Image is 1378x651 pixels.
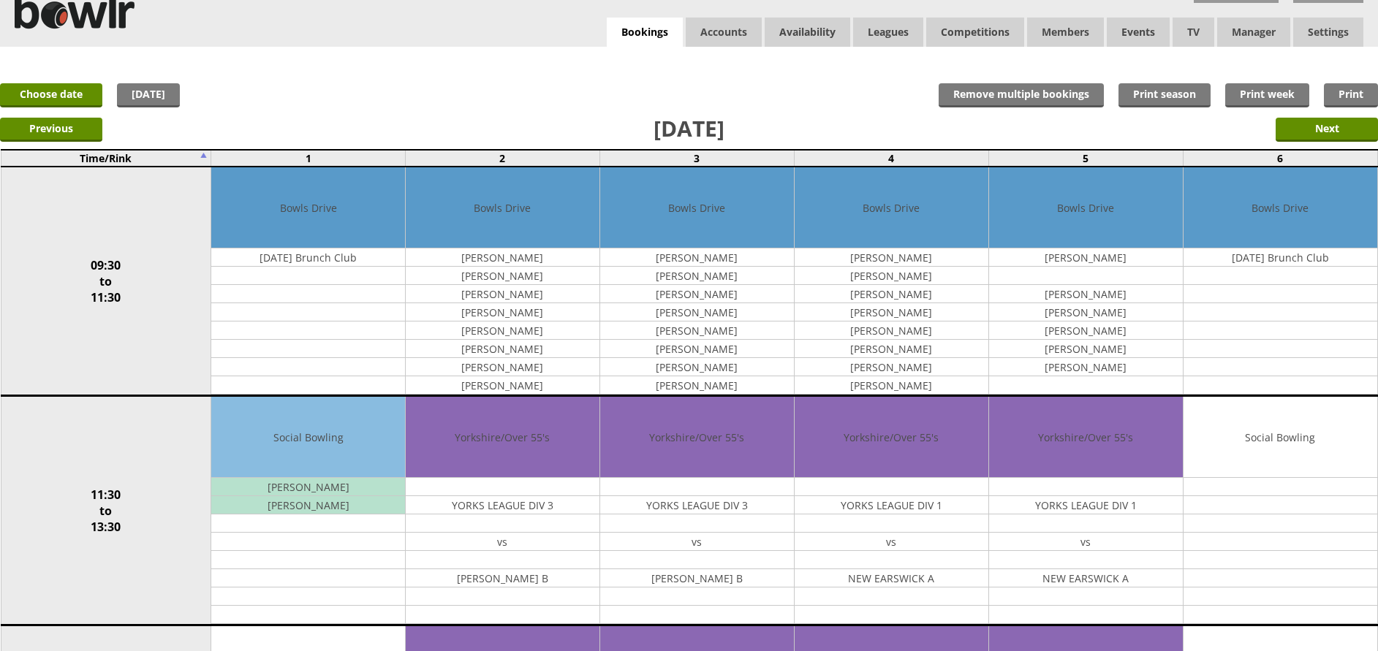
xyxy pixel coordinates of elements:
[211,397,405,478] td: Social Bowling
[1184,248,1377,267] td: [DATE] Brunch Club
[988,150,1183,167] td: 5
[600,303,794,321] td: [PERSON_NAME]
[939,83,1104,107] input: Remove multiple bookings
[600,248,794,267] td: [PERSON_NAME]
[211,150,406,167] td: 1
[795,267,988,285] td: [PERSON_NAME]
[795,533,988,551] td: vs
[1,167,211,396] td: 09:30 to 11:30
[600,533,794,551] td: vs
[989,569,1183,587] td: NEW EARSWICK A
[989,496,1183,514] td: YORKS LEAGUE DIV 1
[795,358,988,376] td: [PERSON_NAME]
[1118,83,1211,107] a: Print season
[406,569,599,587] td: [PERSON_NAME] B
[406,358,599,376] td: [PERSON_NAME]
[600,340,794,358] td: [PERSON_NAME]
[211,248,405,267] td: [DATE] Brunch Club
[406,303,599,321] td: [PERSON_NAME]
[600,397,794,478] td: Yorkshire/Over 55's
[795,397,988,478] td: Yorkshire/Over 55's
[600,321,794,340] td: [PERSON_NAME]
[600,267,794,285] td: [PERSON_NAME]
[117,83,180,107] a: [DATE]
[795,340,988,358] td: [PERSON_NAME]
[795,248,988,267] td: [PERSON_NAME]
[1324,83,1378,107] a: Print
[607,18,683,47] a: Bookings
[600,167,794,248] td: Bowls Drive
[1,396,211,625] td: 11:30 to 13:30
[765,18,850,47] a: Availability
[406,267,599,285] td: [PERSON_NAME]
[1107,18,1170,47] a: Events
[989,321,1183,340] td: [PERSON_NAME]
[406,376,599,395] td: [PERSON_NAME]
[795,321,988,340] td: [PERSON_NAME]
[600,285,794,303] td: [PERSON_NAME]
[795,285,988,303] td: [PERSON_NAME]
[406,397,599,478] td: Yorkshire/Over 55's
[600,569,794,587] td: [PERSON_NAME] B
[600,358,794,376] td: [PERSON_NAME]
[1184,397,1377,478] td: Social Bowling
[686,18,762,47] span: Accounts
[795,496,988,514] td: YORKS LEAGUE DIV 1
[1173,18,1214,47] span: TV
[989,285,1183,303] td: [PERSON_NAME]
[853,18,923,47] a: Leagues
[211,167,405,248] td: Bowls Drive
[1276,118,1378,142] input: Next
[406,167,599,248] td: Bowls Drive
[211,496,405,514] td: [PERSON_NAME]
[211,478,405,496] td: [PERSON_NAME]
[406,285,599,303] td: [PERSON_NAME]
[989,340,1183,358] td: [PERSON_NAME]
[406,533,599,551] td: vs
[600,496,794,514] td: YORKS LEAGUE DIV 3
[989,533,1183,551] td: vs
[406,340,599,358] td: [PERSON_NAME]
[1,150,211,167] td: Time/Rink
[989,167,1183,248] td: Bowls Drive
[795,376,988,395] td: [PERSON_NAME]
[599,150,794,167] td: 3
[406,321,599,340] td: [PERSON_NAME]
[406,248,599,267] td: [PERSON_NAME]
[1027,18,1104,47] span: Members
[600,376,794,395] td: [PERSON_NAME]
[1217,18,1290,47] span: Manager
[795,569,988,587] td: NEW EARSWICK A
[1184,167,1377,248] td: Bowls Drive
[794,150,988,167] td: 4
[989,358,1183,376] td: [PERSON_NAME]
[795,303,988,321] td: [PERSON_NAME]
[795,167,988,248] td: Bowls Drive
[1183,150,1377,167] td: 6
[405,150,599,167] td: 2
[406,496,599,514] td: YORKS LEAGUE DIV 3
[926,18,1024,47] a: Competitions
[989,397,1183,478] td: Yorkshire/Over 55's
[989,303,1183,321] td: [PERSON_NAME]
[1225,83,1309,107] a: Print week
[1293,18,1363,47] span: Settings
[989,248,1183,267] td: [PERSON_NAME]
